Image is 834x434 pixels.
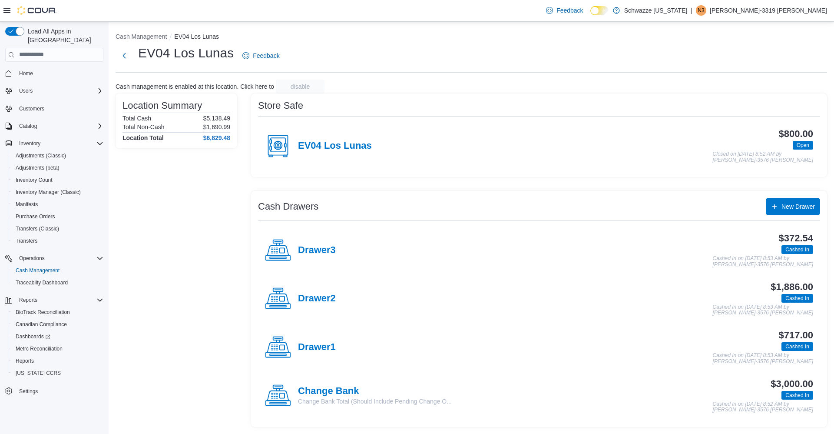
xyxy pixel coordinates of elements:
[9,318,107,331] button: Canadian Compliance
[16,267,60,274] span: Cash Management
[12,175,103,185] span: Inventory Count
[12,211,103,222] span: Purchase Orders
[9,210,107,223] button: Purchase Orders
[12,175,56,185] a: Inventory Count
[19,123,37,130] span: Catalog
[12,331,103,342] span: Dashboards
[9,367,107,379] button: [US_STATE] CCRS
[12,187,103,197] span: Inventory Manager (Classic)
[19,105,44,112] span: Customers
[556,6,583,15] span: Feedback
[19,297,37,304] span: Reports
[779,233,813,244] h3: $372.54
[16,225,59,232] span: Transfers (Classic)
[9,331,107,343] a: Dashboards
[138,44,234,62] h1: EV04 Los Lunas
[698,5,704,16] span: N3
[12,211,59,222] a: Purchase Orders
[12,356,37,366] a: Reports
[12,199,41,210] a: Manifests
[781,202,815,211] span: New Drawer
[12,224,103,234] span: Transfers (Classic)
[710,5,827,16] p: [PERSON_NAME]-3319 [PERSON_NAME]
[2,102,107,115] button: Customers
[779,129,813,139] h3: $800.00
[203,115,230,122] p: $5,138.49
[12,163,63,173] a: Adjustments (beta)
[12,277,103,288] span: Traceabilty Dashboard
[771,282,813,292] h3: $1,886.00
[122,115,151,122] h6: Total Cash
[122,100,202,111] h3: Location Summary
[17,6,56,15] img: Cova
[12,150,69,161] a: Adjustments (Classic)
[5,63,103,420] nav: Complex example
[298,342,336,353] h4: Drawer1
[12,319,70,330] a: Canadian Compliance
[16,386,41,397] a: Settings
[276,80,324,93] button: disable
[785,246,809,254] span: Cashed In
[12,356,103,366] span: Reports
[771,379,813,389] h3: $3,000.00
[12,224,63,234] a: Transfers (Classic)
[713,401,813,413] p: Cashed In on [DATE] 8:52 AM by [PERSON_NAME]-3576 [PERSON_NAME]
[696,5,706,16] div: Noe-3319 Gonzales
[19,255,45,262] span: Operations
[2,137,107,150] button: Inventory
[9,174,107,186] button: Inventory Count
[9,150,107,162] button: Adjustments (Classic)
[24,27,103,44] span: Load All Apps in [GEOGRAPHIC_DATA]
[16,213,55,220] span: Purchase Orders
[12,265,63,276] a: Cash Management
[781,294,813,303] span: Cashed In
[258,201,318,212] h3: Cash Drawers
[16,138,44,149] button: Inventory
[16,357,34,364] span: Reports
[12,344,103,354] span: Metrc Reconciliation
[12,331,54,342] a: Dashboards
[543,2,586,19] a: Feedback
[239,47,283,64] a: Feedback
[12,307,103,317] span: BioTrack Reconciliation
[19,388,38,395] span: Settings
[253,51,279,60] span: Feedback
[16,177,53,184] span: Inventory Count
[19,87,33,94] span: Users
[16,189,81,196] span: Inventory Manager (Classic)
[258,100,303,111] h3: Store Safe
[174,33,219,40] button: EV04 Los Lunas
[203,124,230,130] p: $1,690.99
[16,68,36,79] a: Home
[16,295,103,305] span: Reports
[713,151,813,163] p: Closed on [DATE] 8:52 AM by [PERSON_NAME]-3576 [PERSON_NAME]
[9,343,107,355] button: Metrc Reconciliation
[122,134,164,141] h4: Location Total
[9,277,107,289] button: Traceabilty Dashboard
[793,141,813,150] span: Open
[16,68,103,79] span: Home
[298,293,336,304] h4: Drawer2
[9,306,107,318] button: BioTrack Reconciliation
[781,342,813,351] span: Cashed In
[16,121,40,131] button: Catalog
[12,368,64,378] a: [US_STATE] CCRS
[797,141,809,149] span: Open
[116,33,167,40] button: Cash Management
[16,86,103,96] span: Users
[12,277,71,288] a: Traceabilty Dashboard
[16,333,50,340] span: Dashboards
[19,140,40,147] span: Inventory
[766,198,820,215] button: New Drawer
[713,256,813,267] p: Cashed In on [DATE] 8:53 AM by [PERSON_NAME]-3576 [PERSON_NAME]
[691,5,692,16] p: |
[2,67,107,80] button: Home
[9,355,107,367] button: Reports
[16,295,41,305] button: Reports
[122,124,165,130] h6: Total Non-Cash
[9,162,107,174] button: Adjustments (beta)
[12,163,103,173] span: Adjustments (beta)
[116,47,133,64] button: Next
[12,344,66,354] a: Metrc Reconciliation
[12,187,84,197] a: Inventory Manager (Classic)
